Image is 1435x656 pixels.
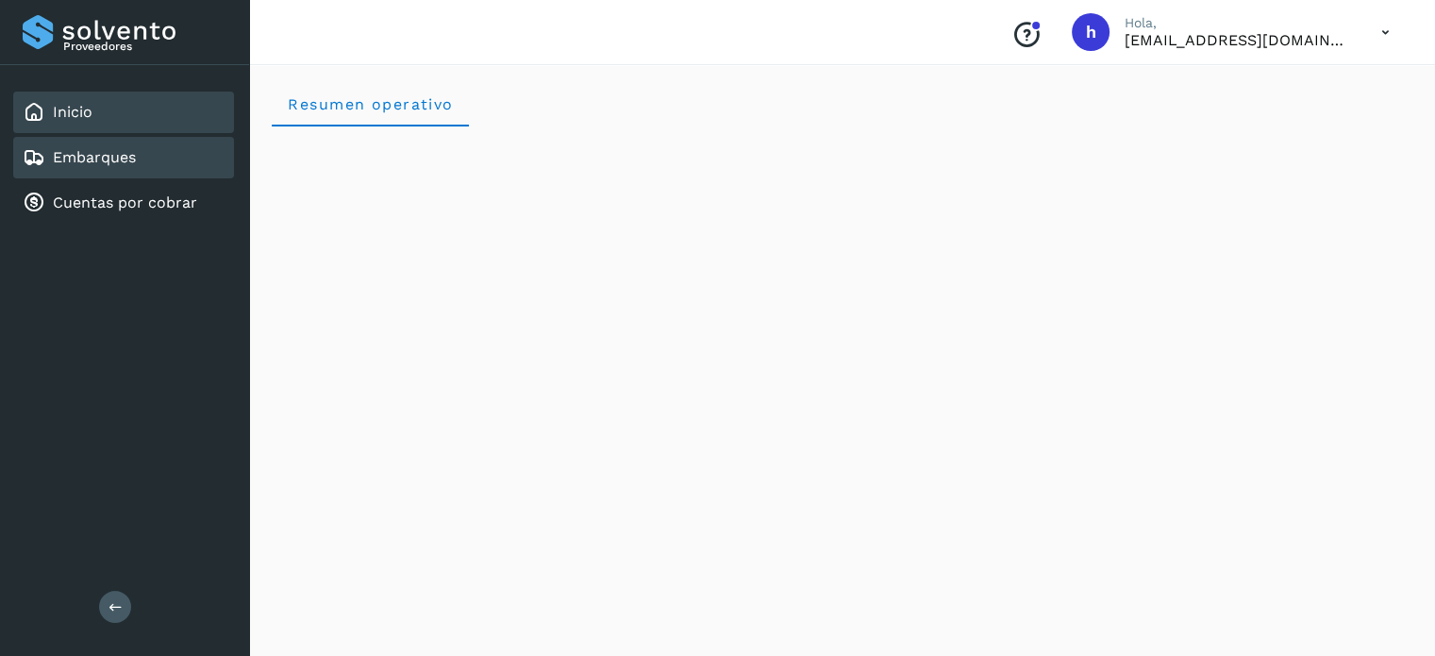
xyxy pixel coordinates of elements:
[13,137,234,178] div: Embarques
[13,92,234,133] div: Inicio
[63,40,226,53] p: Proveedores
[53,193,197,211] a: Cuentas por cobrar
[1125,31,1351,49] p: hpichardo@karesan.com.mx
[287,95,454,113] span: Resumen operativo
[1125,15,1351,31] p: Hola,
[13,182,234,224] div: Cuentas por cobrar
[53,103,92,121] a: Inicio
[53,148,136,166] a: Embarques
